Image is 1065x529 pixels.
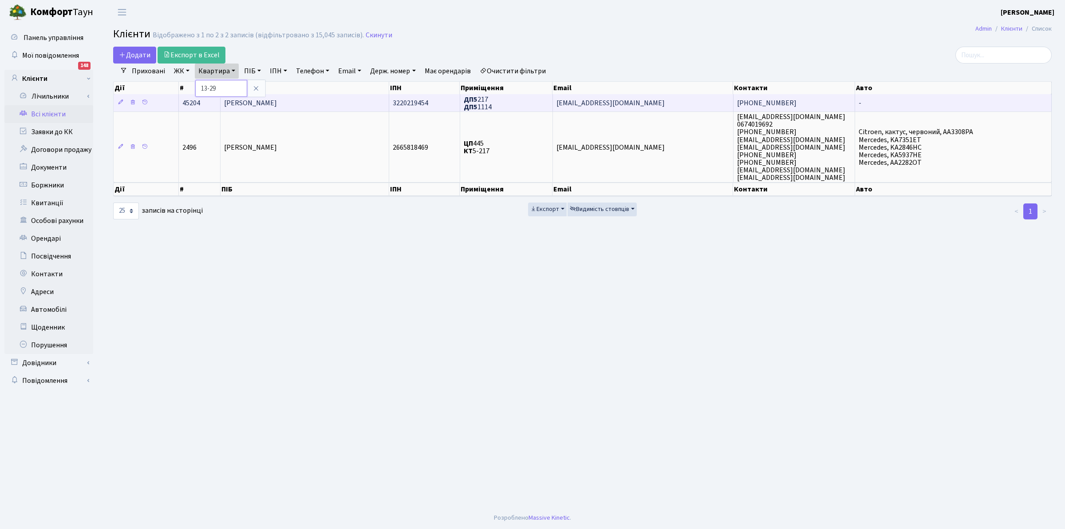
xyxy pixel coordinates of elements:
div: 148 [78,62,91,70]
div: Розроблено . [494,513,571,523]
span: [PERSON_NAME] [224,98,277,108]
a: Порушення [4,336,93,354]
th: ПІБ [221,183,389,196]
span: [EMAIL_ADDRESS][DOMAIN_NAME] [556,98,665,108]
a: Додати [113,47,156,64]
a: [PERSON_NAME] [1001,7,1054,18]
th: Email [552,183,733,196]
b: ДП5 [464,95,477,104]
nav: breadcrumb [962,20,1065,38]
th: # [179,183,221,196]
th: Контакти [733,82,855,94]
b: КТ [464,146,473,156]
input: Пошук... [955,47,1052,64]
b: [PERSON_NAME] [1001,8,1054,17]
label: записів на сторінці [113,203,203,219]
a: Контакти [4,265,93,283]
a: Посвідчення [4,247,93,265]
a: Орендарі [4,230,93,247]
th: ІПН [389,82,460,94]
span: Експорт [530,205,559,214]
span: Видимість стовпців [570,205,629,214]
span: Панель управління [24,33,83,43]
span: 2496 [182,143,197,152]
span: [PERSON_NAME] [224,143,277,152]
a: Клієнти [1001,24,1022,33]
a: Держ. номер [367,64,419,79]
a: Договори продажу [4,141,93,159]
th: # [179,82,221,94]
th: Дії [114,82,179,94]
span: [PHONE_NUMBER] [737,98,797,108]
a: Admin [975,24,992,33]
b: ЦП [464,139,473,148]
span: Таун [30,5,93,20]
span: 445 5-217 [464,139,489,156]
span: 45204 [182,98,200,108]
div: Відображено з 1 по 2 з 2 записів (відфільтровано з 15,045 записів). [153,31,364,40]
a: Квартира [195,64,239,79]
span: Додати [119,50,150,60]
th: ІПН [389,183,460,196]
a: Щоденник [4,318,93,336]
span: 217 1114 [464,95,492,112]
a: ІПН [266,64,291,79]
li: Список [1022,24,1052,34]
th: ПІБ [221,82,389,94]
span: 2665818469 [393,143,428,152]
a: Всі клієнти [4,105,93,123]
a: Документи [4,159,93,176]
a: 1 [1023,203,1037,219]
a: Довідники [4,354,93,372]
a: ЖК [170,64,193,79]
a: Клієнти [4,70,93,88]
select: записів на сторінці [113,203,139,219]
a: Експорт в Excel [158,47,225,64]
a: Адреси [4,283,93,301]
span: Мої повідомлення [22,51,79,60]
button: Переключити навігацію [111,5,133,20]
a: Massive Kinetic [529,513,570,522]
span: Citroen, кактус, червоний, АА3308РА Mercedes, KA7351ET Mercedes, KA2846HC Mercedes, KA5937HE Merc... [859,127,973,167]
a: Приховані [128,64,169,79]
th: Email [552,82,733,94]
a: Очистити фільтри [476,64,549,79]
span: [EMAIL_ADDRESS][DOMAIN_NAME] [556,143,665,152]
th: Приміщення [460,82,552,94]
a: Має орендарів [421,64,474,79]
th: Авто [855,183,1052,196]
a: Телефон [292,64,333,79]
th: Контакти [733,183,855,196]
a: Повідомлення [4,372,93,390]
a: Панель управління [4,29,93,47]
a: Автомобілі [4,301,93,318]
button: Видимість стовпців [568,203,637,216]
th: Авто [855,82,1052,94]
b: Комфорт [30,5,73,19]
a: Боржники [4,176,93,194]
span: 3220219454 [393,98,428,108]
a: Лічильники [10,88,93,105]
button: Експорт [528,203,567,216]
img: logo.png [9,4,27,21]
a: Особові рахунки [4,212,93,230]
span: - [859,98,861,108]
a: Квитанції [4,194,93,212]
a: Заявки до КК [4,123,93,141]
th: Дії [114,183,179,196]
b: ДП5 [464,102,477,112]
span: [EMAIL_ADDRESS][DOMAIN_NAME] 0674019692 [PHONE_NUMBER] [EMAIL_ADDRESS][DOMAIN_NAME] [EMAIL_ADDRES... [737,112,845,183]
span: Клієнти [113,26,150,42]
a: Скинути [366,31,392,40]
th: Приміщення [460,183,552,196]
a: Мої повідомлення148 [4,47,93,64]
a: ПІБ [241,64,264,79]
a: Email [335,64,365,79]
